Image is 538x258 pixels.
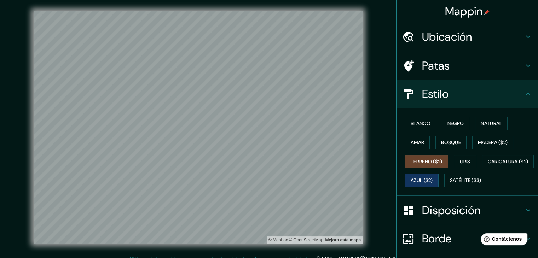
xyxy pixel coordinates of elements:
[325,238,361,242] font: Mejora este mapa
[475,117,508,130] button: Natural
[422,58,450,73] font: Patas
[478,139,508,146] font: Madera ($2)
[454,155,476,168] button: Gris
[411,177,433,184] font: Azul ($2)
[441,139,461,146] font: Bosque
[450,177,481,184] font: Satélite ($3)
[397,80,538,108] div: Estilo
[435,136,467,149] button: Bosque
[472,136,513,149] button: Madera ($2)
[488,158,528,165] font: Caricatura ($2)
[397,23,538,51] div: Ubicación
[484,10,490,15] img: pin-icon.png
[411,120,430,127] font: Blanco
[289,238,323,242] a: Mapa de calles abierto
[422,231,452,246] font: Borde
[405,174,439,187] button: Azul ($2)
[411,158,442,165] font: Terreno ($2)
[445,4,483,19] font: Mappin
[397,224,538,253] div: Borde
[447,120,464,127] font: Negro
[444,174,487,187] button: Satélite ($3)
[422,87,449,101] font: Estilo
[268,238,288,242] a: Mapbox
[460,158,470,165] font: Gris
[475,230,530,250] iframe: Lanzador de widgets de ayuda
[422,203,480,218] font: Disposición
[289,238,323,242] font: © OpenStreetMap
[268,238,288,242] font: © Mapbox
[422,29,472,44] font: Ubicación
[481,120,502,127] font: Natural
[405,117,436,130] button: Blanco
[325,238,361,242] a: Map feedback
[397,52,538,80] div: Patas
[482,155,534,168] button: Caricatura ($2)
[397,196,538,224] div: Disposición
[411,139,424,146] font: Amar
[442,117,470,130] button: Negro
[34,11,363,244] canvas: Mapa
[405,155,448,168] button: Terreno ($2)
[405,136,430,149] button: Amar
